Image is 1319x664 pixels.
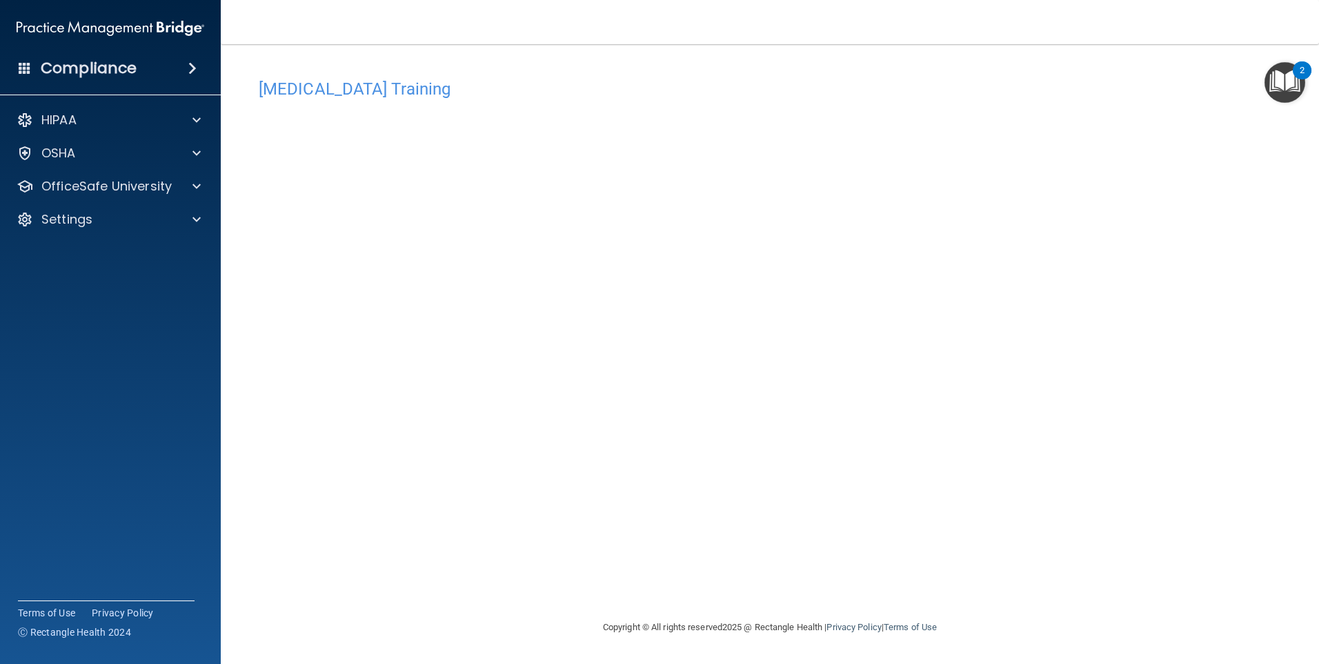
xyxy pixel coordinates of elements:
[259,106,949,530] iframe: covid-19
[1265,62,1305,103] button: Open Resource Center, 2 new notifications
[41,59,137,78] h4: Compliance
[18,625,131,639] span: Ⓒ Rectangle Health 2024
[18,606,75,620] a: Terms of Use
[826,622,881,632] a: Privacy Policy
[1300,70,1305,88] div: 2
[518,605,1022,650] div: Copyright © All rights reserved 2025 @ Rectangle Health | |
[17,112,201,128] a: HIPAA
[41,145,76,162] p: OSHA
[17,211,201,228] a: Settings
[17,178,201,195] a: OfficeSafe University
[884,622,937,632] a: Terms of Use
[17,14,204,42] img: PMB logo
[41,112,77,128] p: HIPAA
[259,80,1281,98] h4: [MEDICAL_DATA] Training
[41,211,92,228] p: Settings
[17,145,201,162] a: OSHA
[41,178,172,195] p: OfficeSafe University
[92,606,154,620] a: Privacy Policy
